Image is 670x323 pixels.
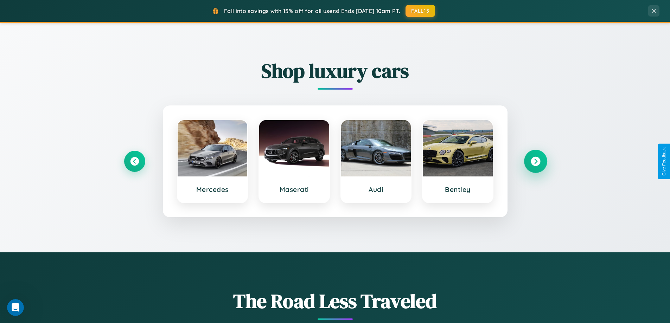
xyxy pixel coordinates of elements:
h3: Maserati [266,185,322,194]
div: Give Feedback [662,147,666,176]
iframe: Intercom live chat [7,299,24,316]
h2: Shop luxury cars [124,57,546,84]
h3: Audi [348,185,404,194]
button: FALL15 [406,5,435,17]
span: Fall into savings with 15% off for all users! Ends [DATE] 10am PT. [224,7,400,14]
h3: Mercedes [185,185,241,194]
h3: Bentley [430,185,486,194]
h1: The Road Less Traveled [124,288,546,315]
